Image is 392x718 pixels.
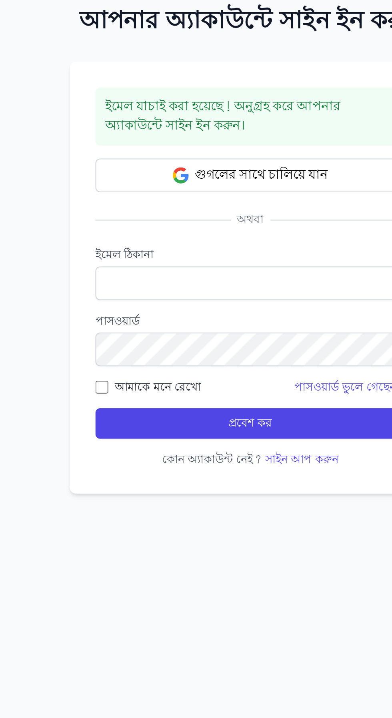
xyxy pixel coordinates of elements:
button: সাইন আপ করুন [204,464,240,472]
font: ইমেল যাচাই করা হয়েছে! অনুগ্রহ করে আপনার অ্যাকাউন্টে সাইন ইন করুন। [124,288,241,307]
font: অথবা [190,345,203,353]
font: কোন অ্যাকাউন্ট নেই? [152,464,202,472]
img: গুগল [158,323,166,331]
font: পাসওয়ার্ড [119,395,141,403]
button: প্রবেশ কর [119,442,273,457]
font: ইমেল ঠিকানা [119,362,148,370]
button: পাসওয়ার্ড ভুলে গেছেন? [218,428,273,436]
div: ইন্টারকম মেসেঞ্জার খুলুন [365,691,384,710]
font: আমাকে মনে রেখো [129,428,172,436]
font: আপনার অ্যাকাউন্টে সাইন ইন করুন [112,241,281,259]
font: প্রবেশ কর [185,446,207,454]
button: গুগলের সাথে চালিয়ে যান [119,318,273,335]
font: গুগলের সাথে চালিয়ে যান [169,322,235,331]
